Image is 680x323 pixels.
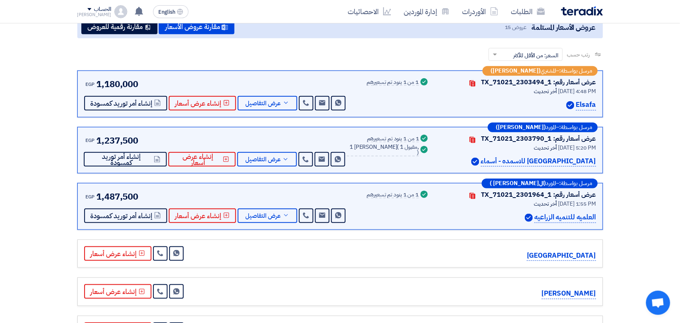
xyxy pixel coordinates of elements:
[91,100,153,106] span: إنشاء أمر توريد كمسودة
[159,20,234,34] button: مقارنة عروض الأسعار
[527,250,596,261] p: [GEOGRAPHIC_DATA]
[367,79,419,86] div: 1 من 1 بنود تم تسعيرهم
[546,125,556,130] span: المورد
[481,190,596,200] div: عرض أسعار رقم: TX_71021_2301964_1
[96,134,138,147] span: 1,237,500
[646,291,670,315] a: Open chat
[560,181,593,186] span: مرسل بواسطة:
[238,208,297,223] button: عرض التفاصيل
[534,144,557,152] span: أخر تحديث
[96,77,138,91] span: 1,180,000
[481,134,596,144] div: عرض أسعار رقم: TX_71021_2303790_1
[491,68,541,74] b: ([PERSON_NAME])
[567,50,590,59] span: رتب حسب
[158,9,175,15] span: English
[566,101,574,109] img: Verified Account
[169,96,236,110] button: إنشاء عرض أسعار
[558,144,596,152] span: [DATE] 5:20 PM
[90,154,152,166] span: إنشاء أمر توريد كمسودة
[525,214,533,222] img: Verified Account
[561,6,603,16] img: Teradix logo
[175,100,222,106] span: إنشاء عرض أسعار
[77,13,112,17] div: [PERSON_NAME]
[367,192,419,198] div: 1 من 1 بنود تم تسعيرهم
[483,66,598,76] div: –
[153,5,189,18] button: English
[84,152,167,167] button: إنشاء أمر توريد كمسودة
[417,148,419,157] span: )
[558,87,596,96] span: [DATE] 4:48 PM
[560,125,593,130] span: مرسل بواسطة:
[342,2,398,21] a: الاحصائيات
[246,100,281,106] span: عرض التفاصيل
[481,77,596,87] div: عرض أسعار رقم: TX_71021_2303494_1
[496,125,546,130] b: ([PERSON_NAME])
[245,156,281,163] span: عرض التفاصيل
[96,190,138,203] span: 1,487,500
[488,123,598,132] div: –
[94,6,111,13] div: الحساب
[175,213,222,219] span: إنشاء عرض أسعار
[505,23,527,31] span: عروض 15
[534,200,557,208] span: أخر تحديث
[398,2,456,21] a: إدارة الموردين
[560,68,593,74] span: مرسل بواسطة:
[84,208,167,223] button: إنشاء أمر توريد كمسودة
[542,288,596,299] p: [PERSON_NAME]
[400,143,419,151] span: 1 مقبول,
[81,20,158,34] button: مقارنة رقمية للعروض
[347,144,419,156] div: 1 [PERSON_NAME]
[535,212,596,223] p: العلميه للتنميه الزراعيه
[482,179,598,188] div: –
[91,213,153,219] span: إنشاء أمر توريد كمسودة
[84,246,151,261] button: إنشاء عرض أسعار
[169,208,236,223] button: إنشاء عرض أسعار
[86,81,95,88] span: EGP
[471,158,479,166] img: Verified Account
[558,200,596,208] span: [DATE] 1:55 PM
[237,152,297,167] button: عرض التفاصيل
[576,100,596,110] p: Elsafa
[238,96,297,110] button: عرض التفاصيل
[546,181,556,186] span: المورد
[531,22,595,33] span: عروض الأسعار المستلمة
[86,137,95,144] span: EGP
[175,154,221,166] span: إنشاء عرض أسعار
[534,87,557,96] span: أخر تحديث
[505,2,551,21] a: الطلبات
[84,284,151,299] button: إنشاء عرض أسعار
[513,51,558,60] span: السعر: من الأقل للأكثر
[456,2,505,21] a: الأوردرات
[541,68,556,74] span: المشتري
[397,143,399,151] span: (
[86,193,95,200] span: EGP
[84,96,167,110] button: إنشاء أمر توريد كمسودة
[367,136,419,142] div: 1 من 1 بنود تم تسعيرهم
[490,181,546,186] b: (ال[PERSON_NAME] )
[114,5,127,18] img: profile_test.png
[481,156,596,167] p: [GEOGRAPHIC_DATA] للاسمده - أسماء
[168,152,236,167] button: إنشاء عرض أسعار
[246,213,281,219] span: عرض التفاصيل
